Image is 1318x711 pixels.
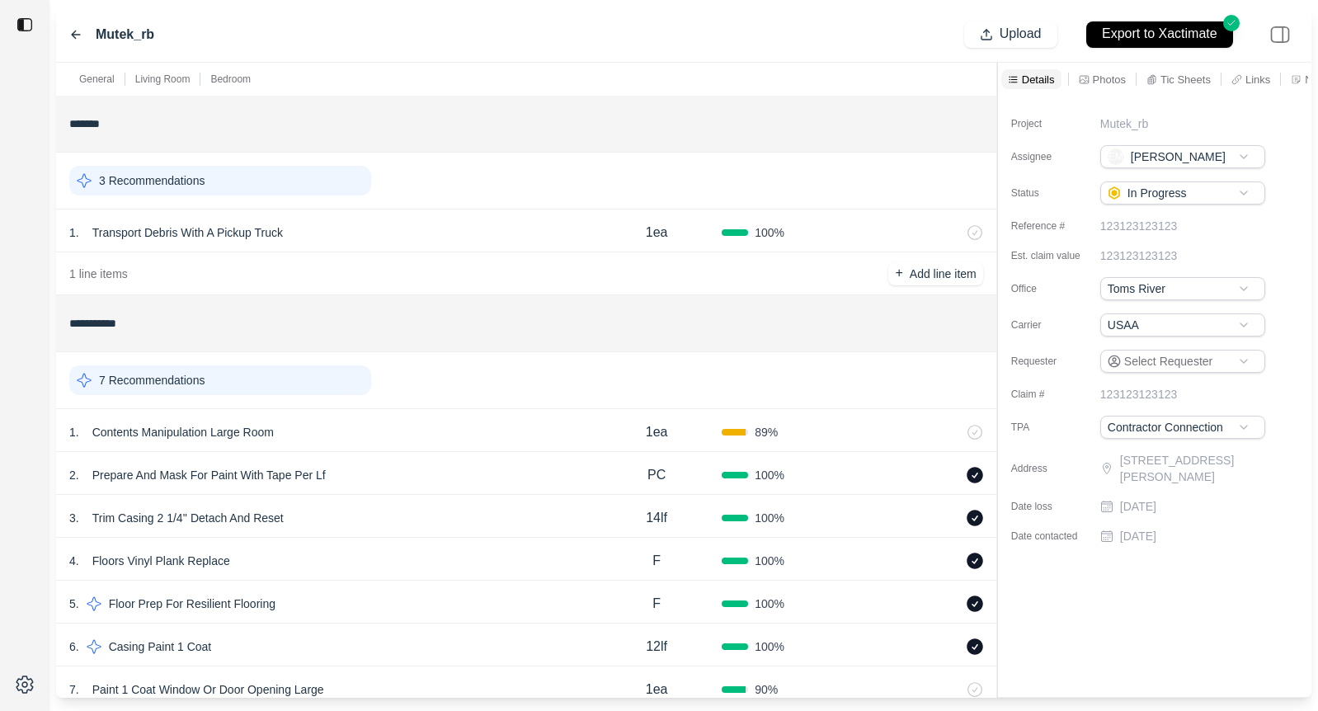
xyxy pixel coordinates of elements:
p: 1 line items [69,266,128,282]
p: Prepare And Mask For Paint With Tape Per Lf [86,464,332,487]
p: Paint 1 Coat Window Or Door Opening Large [86,678,331,701]
p: Floor Prep For Resilient Flooring [102,592,282,615]
p: Upload [1000,25,1042,44]
span: 100 % [755,467,784,483]
label: Date contacted [1011,530,1094,543]
p: Floors Vinyl Plank Replace [86,549,237,572]
p: [DATE] [1120,498,1156,515]
span: 100 % [755,638,784,655]
p: 1 . [69,424,79,440]
button: +Add line item [888,262,982,285]
label: Office [1011,282,1094,295]
span: 89 % [755,424,778,440]
label: Claim # [1011,388,1094,401]
label: Address [1011,462,1094,475]
p: 7 Recommendations [99,372,205,388]
p: 123123123123 [1100,218,1177,234]
p: F [652,551,661,571]
p: Details [1022,73,1055,87]
p: Links [1245,73,1270,87]
span: 100 % [755,510,784,526]
p: 3 Recommendations [99,172,205,189]
button: Export to Xactimate [1086,21,1233,48]
label: Carrier [1011,318,1094,332]
p: Trim Casing 2 1/4'' Detach And Reset [86,506,290,530]
button: Upload [964,21,1057,48]
p: Living Room [135,73,191,86]
p: 1 . [69,224,79,241]
p: Contents Manipulation Large Room [86,421,280,444]
p: Tic Sheets [1160,73,1211,87]
p: 5 . [69,596,79,612]
p: 6 . [69,638,79,655]
p: General [79,73,115,86]
p: 1ea [646,680,668,699]
p: 1ea [646,422,668,442]
label: Reference # [1011,219,1094,233]
label: Project [1011,117,1094,130]
label: Mutek_rb [96,25,154,45]
p: 123123123123 [1100,386,1177,403]
p: 4 . [69,553,79,569]
p: F [652,594,661,614]
span: 100 % [755,596,784,612]
p: Bedroom [210,73,251,86]
p: PC [647,465,666,485]
label: Date loss [1011,500,1094,513]
p: Photos [1093,73,1126,87]
p: 123123123123 [1100,247,1177,264]
label: Est. claim value [1011,249,1094,262]
span: 90 % [755,681,778,698]
p: Export to Xactimate [1102,25,1217,44]
p: [DATE] [1120,528,1156,544]
p: 7 . [69,681,79,698]
label: Assignee [1011,150,1094,163]
span: 100 % [755,553,784,569]
label: TPA [1011,421,1094,434]
img: right-panel.svg [1262,16,1298,53]
p: 2 . [69,467,79,483]
span: 100 % [755,224,784,241]
p: 3 . [69,510,79,526]
label: Requester [1011,355,1094,368]
p: 1ea [646,223,668,242]
p: + [895,264,902,283]
p: Add line item [910,266,977,282]
p: Mutek_rb [1100,115,1148,132]
p: Transport Debris With A Pickup Truck [86,221,289,244]
p: 12lf [646,637,667,657]
img: toggle sidebar [16,16,33,33]
p: 14lf [646,508,667,528]
button: Export to Xactimate [1071,13,1249,55]
p: [STREET_ADDRESS][PERSON_NAME] [1120,452,1278,485]
p: Casing Paint 1 Coat [102,635,219,658]
label: Status [1011,186,1094,200]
